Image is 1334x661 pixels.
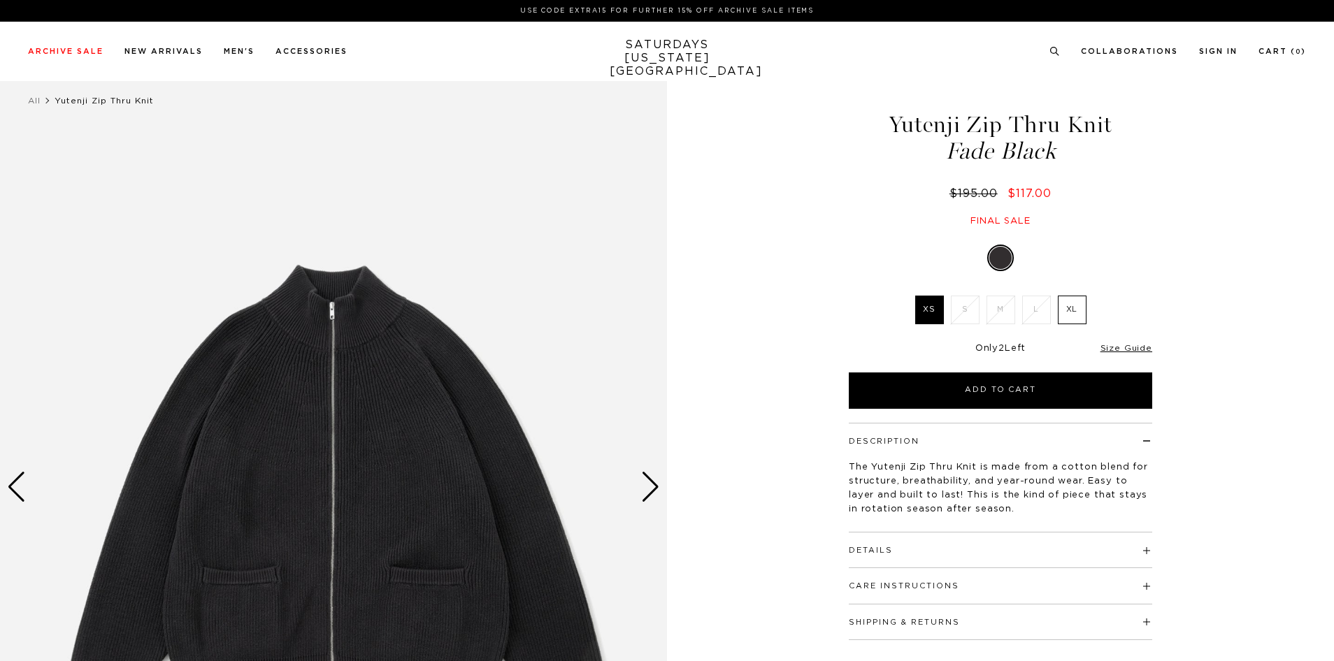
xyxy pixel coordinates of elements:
[1081,48,1178,55] a: Collaborations
[849,372,1152,409] button: Add to Cart
[949,188,1003,199] del: $195.00
[34,6,1300,16] p: Use Code EXTRA15 for Further 15% Off Archive Sale Items
[1199,48,1238,55] a: Sign In
[998,344,1005,353] span: 2
[847,215,1154,227] div: Final sale
[849,618,960,626] button: Shipping & Returns
[915,296,944,324] label: XS
[1100,344,1152,352] a: Size Guide
[124,48,203,55] a: New Arrivals
[849,546,893,554] button: Details
[847,140,1154,163] span: Fade Black
[28,96,41,105] a: All
[28,48,103,55] a: Archive Sale
[1258,48,1306,55] a: Cart (0)
[849,343,1152,355] div: Only Left
[1058,296,1086,324] label: XL
[849,460,1152,516] p: The Yutenji Zip Thru Knit is made from a cotton blend for structure, breathability, and year-roun...
[610,38,725,78] a: SATURDAYS[US_STATE][GEOGRAPHIC_DATA]
[849,582,959,590] button: Care Instructions
[7,472,26,502] div: Previous slide
[847,113,1154,163] h1: Yutenji Zip Thru Knit
[989,247,1012,269] label: Fade Black
[641,472,660,502] div: Next slide
[275,48,347,55] a: Accessories
[55,96,154,105] span: Yutenji Zip Thru Knit
[224,48,254,55] a: Men's
[1296,49,1301,55] small: 0
[1007,188,1052,199] span: $117.00
[849,437,919,445] button: Description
